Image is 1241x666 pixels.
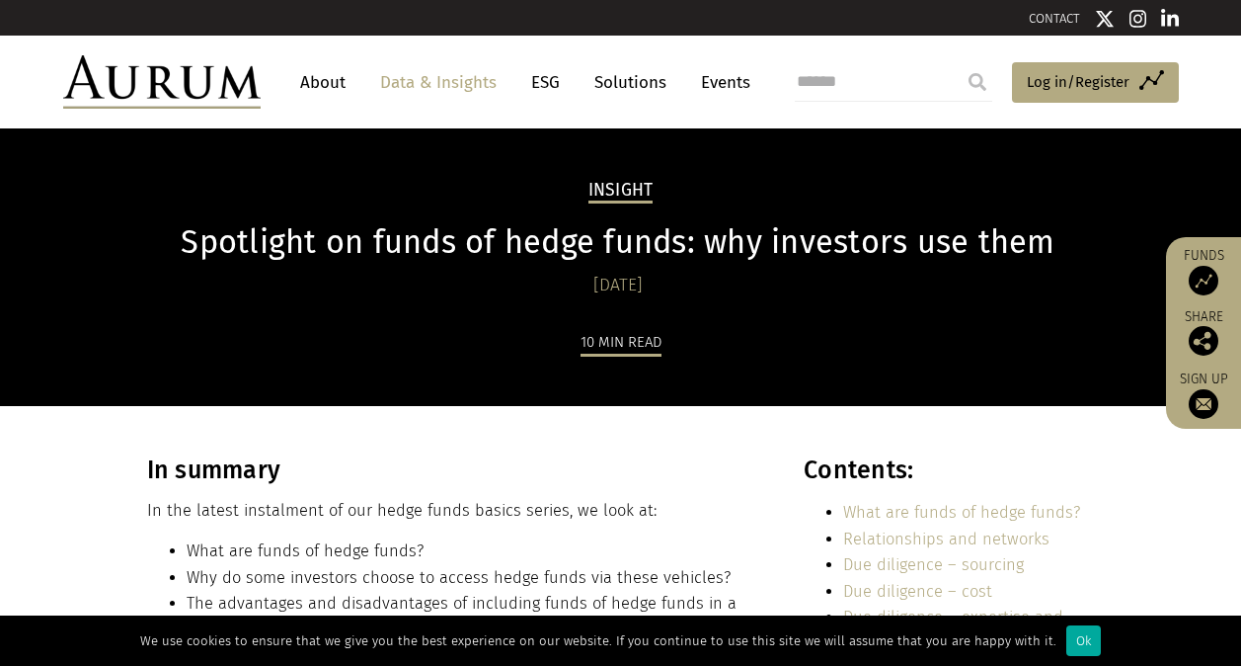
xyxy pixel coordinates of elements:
div: [DATE] [147,272,1090,299]
img: Aurum [63,55,261,109]
a: Data & Insights [370,64,506,101]
img: Linkedin icon [1161,9,1179,29]
div: Ok [1066,625,1101,656]
a: Due diligence – sourcing [843,555,1024,574]
a: Sign up [1176,371,1231,419]
img: Instagram icon [1129,9,1147,29]
li: The advantages and disadvantages of including funds of hedge funds in a portfolio. [187,591,761,643]
a: Relationships and networks [843,530,1049,548]
div: Share [1176,310,1231,356]
span: Log in/Register [1027,70,1129,94]
a: CONTACT [1029,11,1080,26]
div: 10 min read [581,330,661,357]
p: In the latest instalment of our hedge funds basics series, we look at: [147,498,761,524]
a: Events [691,64,750,101]
a: What are funds of hedge funds? [843,503,1080,522]
a: Due diligence – cost [843,582,992,601]
a: About [290,64,355,101]
h1: Spotlight on funds of hedge funds: why investors use them [147,223,1090,262]
img: Sign up to our newsletter [1189,389,1218,419]
img: Twitter icon [1095,9,1115,29]
a: Solutions [584,64,676,101]
a: Log in/Register [1012,62,1179,104]
h3: In summary [147,456,761,485]
li: Why do some investors choose to access hedge funds via these vehicles? [187,565,761,591]
img: Access Funds [1189,266,1218,295]
a: Funds [1176,247,1231,295]
a: Due diligence – expertise and experience [843,608,1063,652]
input: Submit [958,62,997,102]
a: ESG [521,64,570,101]
h2: Insight [588,180,654,204]
img: Share this post [1189,326,1218,356]
li: What are funds of hedge funds? [187,539,761,564]
h3: Contents: [804,456,1089,485]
